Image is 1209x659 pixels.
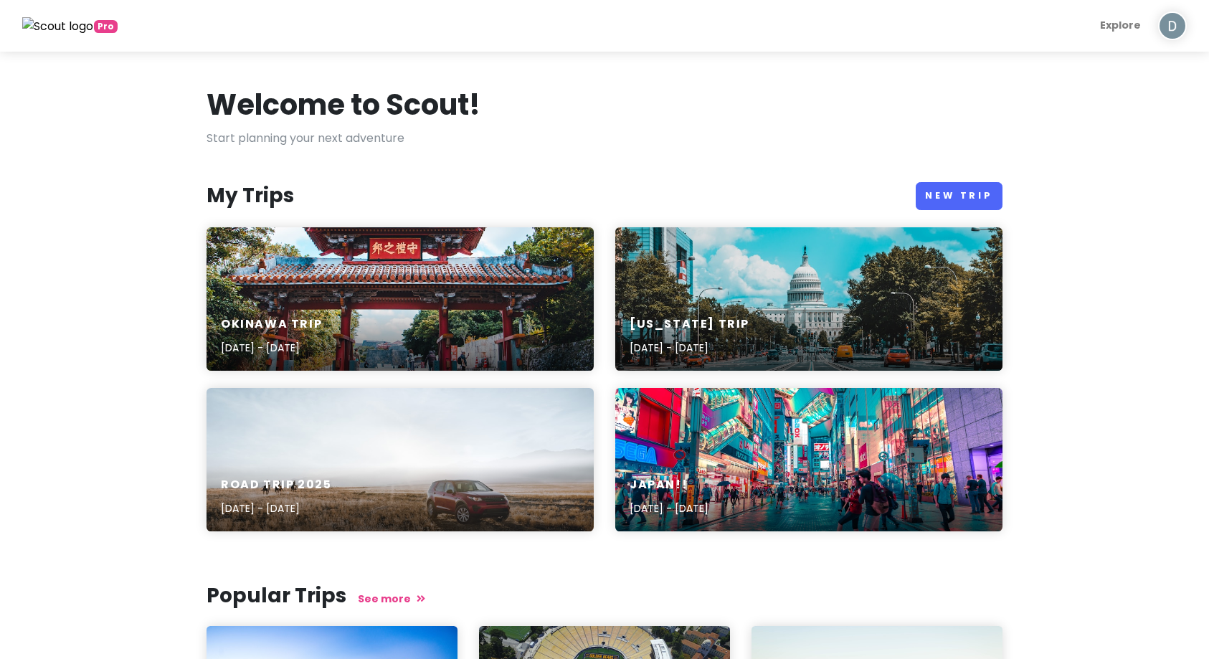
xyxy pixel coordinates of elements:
[221,478,331,493] h6: Road Trip 2025
[630,501,708,516] p: [DATE] - [DATE]
[1094,11,1147,39] a: Explore
[221,340,322,356] p: [DATE] - [DATE]
[22,17,94,36] img: Scout logo
[207,583,1002,609] h3: Popular Trips
[207,227,594,371] a: red and white chinese templeOkinawa Trip[DATE] - [DATE]
[358,592,425,606] a: See more
[615,227,1002,371] a: wide road with vehicle traveling with white dome building[US_STATE] Trip[DATE] - [DATE]
[22,16,118,35] a: Pro
[207,86,480,123] h1: Welcome to Scout!
[94,20,118,33] span: greetings, globetrotter
[916,182,1002,210] a: New Trip
[630,317,749,332] h6: [US_STATE] Trip
[1158,11,1187,40] img: User profile
[221,501,331,516] p: [DATE] - [DATE]
[630,340,749,356] p: [DATE] - [DATE]
[221,317,322,332] h6: Okinawa Trip
[630,478,708,493] h6: JAPAN!!
[207,129,1002,148] p: Start planning your next adventure
[207,183,294,209] h3: My Trips
[615,388,1002,531] a: people walking on road near well-lit buildingsJAPAN!![DATE] - [DATE]
[207,388,594,531] a: red SUV on field and three person riding horseRoad Trip 2025[DATE] - [DATE]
